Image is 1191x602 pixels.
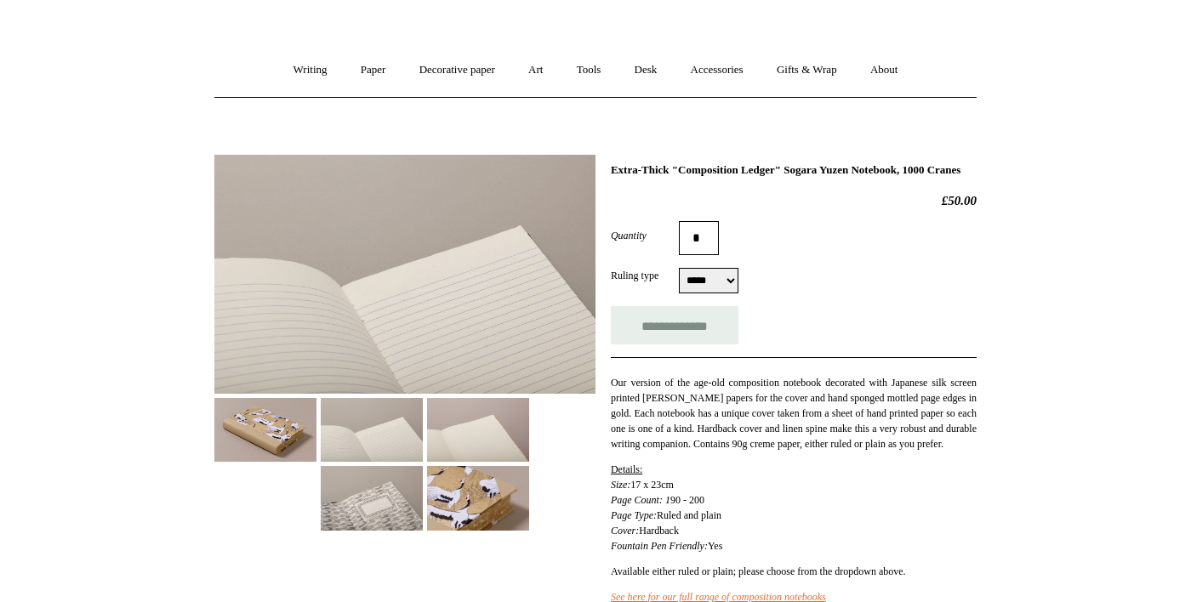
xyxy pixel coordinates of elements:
a: Tools [561,48,617,93]
em: Cover: [611,525,639,537]
em: Size: [611,479,630,491]
img: Extra-Thick "Composition Ledger" Sogara Yuzen Notebook, 1000 Cranes [321,398,423,462]
span: Ruled and plain [657,509,721,521]
em: Page Count: 1 [611,494,670,506]
a: Writing [278,48,343,93]
img: Extra-Thick "Composition Ledger" Sogara Yuzen Notebook, 1000 Cranes [214,155,595,394]
a: Desk [619,48,673,93]
a: Gifts & Wrap [761,48,852,93]
a: Accessories [675,48,759,93]
span: Hardback [639,525,679,537]
img: Extra-Thick "Composition Ledger" Sogara Yuzen Notebook, 1000 Cranes [427,398,529,462]
img: Extra-Thick "Composition Ledger" Sogara Yuzen Notebook, 1000 Cranes [427,466,529,530]
a: About [855,48,914,93]
h1: Extra-Thick "Composition Ledger" Sogara Yuzen Notebook, 1000 Cranes [611,163,977,177]
label: Ruling type [611,268,679,283]
a: Art [513,48,558,93]
em: Page Type: [611,509,657,521]
img: Extra-Thick "Composition Ledger" Sogara Yuzen Notebook, 1000 Cranes [214,398,316,462]
img: Extra-Thick "Composition Ledger" Sogara Yuzen Notebook, 1000 Cranes [321,466,423,530]
a: Decorative paper [404,48,510,93]
p: Our version of the age-old composition notebook decorated with Japanese silk screen printed [PERS... [611,375,977,451]
h2: £50.00 [611,193,977,208]
span: 90 - 200 [670,494,704,506]
span: Details: [611,463,642,475]
p: 17 x 23cm [611,462,977,554]
span: Yes [708,540,722,552]
label: Quantity [611,228,679,243]
em: Fountain Pen Friendly: [611,540,708,552]
p: Available either ruled or plain; please choose from the dropdown above. [611,564,977,579]
a: Paper [345,48,402,93]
